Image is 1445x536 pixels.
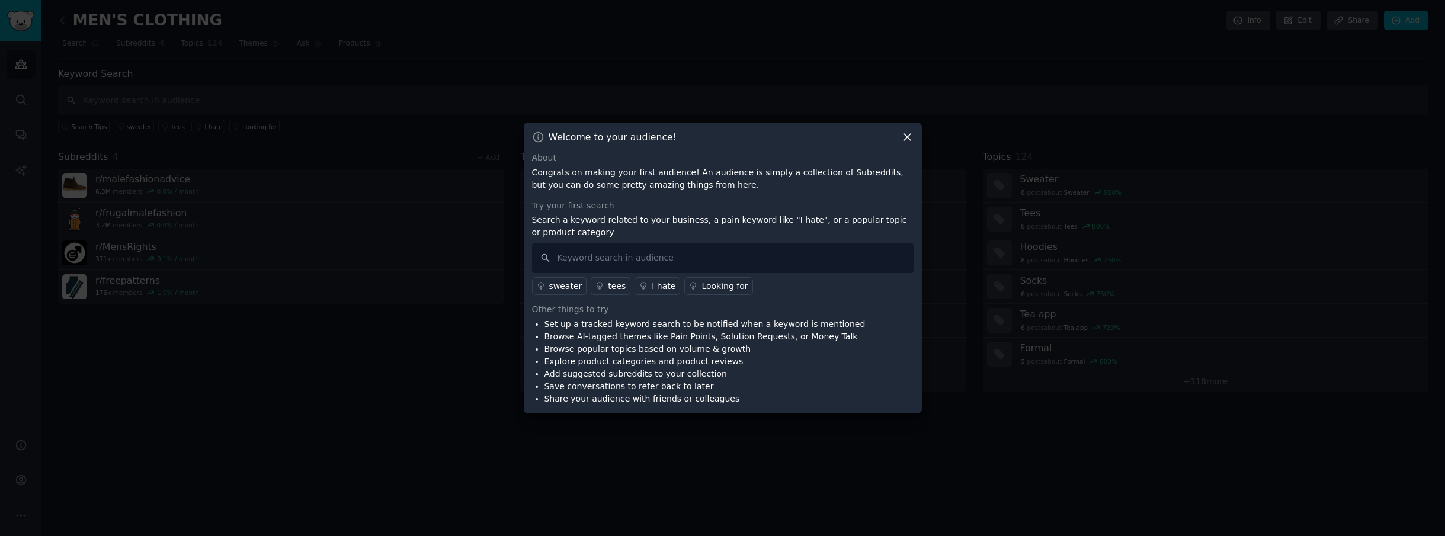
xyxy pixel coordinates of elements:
div: Other things to try [532,303,914,316]
div: tees [608,280,626,293]
div: sweater [549,280,582,293]
li: Browse popular topics based on volume & growth [544,343,866,355]
li: Set up a tracked keyword search to be notified when a keyword is mentioned [544,318,866,330]
div: Try your first search [532,200,914,212]
li: Explore product categories and product reviews [544,355,866,368]
div: About [532,152,914,164]
a: tees [591,277,630,295]
h3: Welcome to your audience! [549,131,677,143]
div: I hate [652,280,675,293]
div: Looking for [701,280,748,293]
a: Looking for [684,277,752,295]
li: Save conversations to refer back to later [544,380,866,393]
li: Browse AI-tagged themes like Pain Points, Solution Requests, or Money Talk [544,330,866,343]
li: Add suggested subreddits to your collection [544,368,866,380]
li: Share your audience with friends or colleagues [544,393,866,405]
p: Congrats on making your first audience! An audience is simply a collection of Subreddits, but you... [532,166,914,191]
a: sweater [532,277,587,295]
p: Search a keyword related to your business, a pain keyword like "I hate", or a popular topic or pr... [532,214,914,239]
a: I hate [635,277,680,295]
input: Keyword search in audience [532,243,914,273]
